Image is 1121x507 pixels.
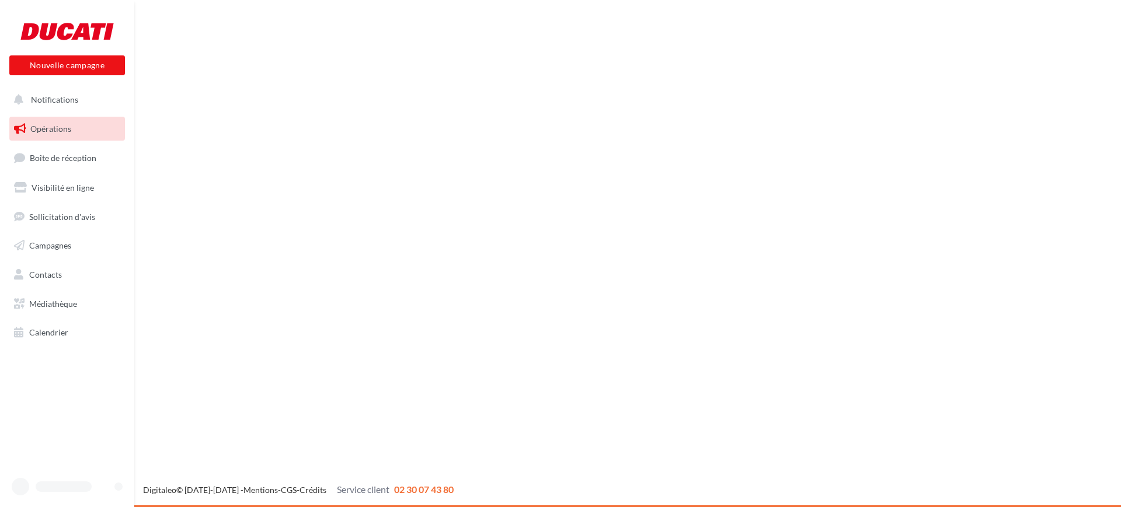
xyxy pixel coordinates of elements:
[29,240,71,250] span: Campagnes
[7,117,127,141] a: Opérations
[300,485,326,495] a: Crédits
[7,292,127,316] a: Médiathèque
[30,153,96,163] span: Boîte de réception
[394,484,454,495] span: 02 30 07 43 80
[143,485,176,495] a: Digitaleo
[337,484,389,495] span: Service client
[7,263,127,287] a: Contacts
[7,88,123,112] button: Notifications
[9,55,125,75] button: Nouvelle campagne
[243,485,278,495] a: Mentions
[32,183,94,193] span: Visibilité en ligne
[29,211,95,221] span: Sollicitation d'avis
[7,145,127,170] a: Boîte de réception
[7,320,127,345] a: Calendrier
[281,485,297,495] a: CGS
[30,124,71,134] span: Opérations
[7,176,127,200] a: Visibilité en ligne
[29,299,77,309] span: Médiathèque
[29,327,68,337] span: Calendrier
[29,270,62,279] span: Contacts
[143,485,454,495] span: © [DATE]-[DATE] - - -
[7,205,127,229] a: Sollicitation d'avis
[31,95,78,104] span: Notifications
[7,233,127,258] a: Campagnes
